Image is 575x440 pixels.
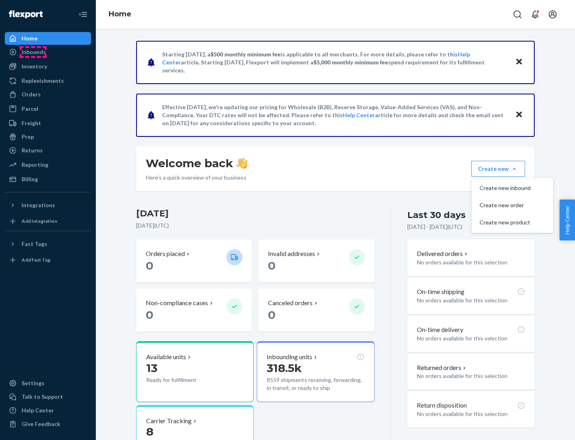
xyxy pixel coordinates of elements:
[417,401,467,410] p: Return disposition
[417,410,525,418] p: No orders available for this selection
[417,325,463,334] p: On-time delivery
[268,308,276,322] span: 0
[527,6,543,22] button: Open notifications
[5,158,91,171] a: Reporting
[407,223,462,231] p: [DATE] - [DATE] ( UTC )
[417,258,525,266] p: No orders available for this selection
[22,379,44,387] div: Settings
[473,180,551,197] button: Create new inbound
[257,341,374,402] button: Inbounding units318.5k8559 shipments receiving, forwarding, in transit, or ready to ship
[5,130,91,143] a: Prep
[22,201,55,209] div: Integrations
[5,144,91,157] a: Returns
[417,334,525,342] p: No orders available for this selection
[22,406,54,414] div: Help Center
[407,209,466,221] div: Last 30 days
[136,240,252,282] button: Orders placed 0
[5,377,91,390] a: Settings
[146,249,185,258] p: Orders placed
[471,161,525,177] button: Create newCreate new inboundCreate new orderCreate new product
[268,249,315,258] p: Invalid addresses
[5,238,91,250] button: Fast Tags
[473,214,551,231] button: Create new product
[109,10,131,18] a: Home
[22,90,41,98] div: Orders
[5,418,91,430] button: Give Feedback
[22,77,64,85] div: Replenishments
[146,376,220,384] p: Ready for fulfillment
[22,119,41,127] div: Freight
[22,240,47,248] div: Fast Tags
[102,3,138,26] ol: breadcrumbs
[22,393,63,401] div: Talk to Support
[5,46,91,58] a: Inbounds
[22,133,34,141] div: Prep
[162,103,508,127] p: Effective [DATE], we're updating our pricing for Wholesale (B2B), Reserve Storage, Value-Added Se...
[22,218,57,224] div: Add Integration
[258,240,374,282] button: Invalid addresses 0
[136,289,252,332] button: Non-compliance cases 0
[5,199,91,212] button: Integrations
[162,50,508,74] p: Starting [DATE], a is applicable to all merchants. For more details, please refer to this article...
[417,249,469,258] button: Delivered orders
[417,363,468,372] button: Returned orders
[510,6,525,22] button: Open Search Box
[5,254,91,266] a: Add Fast Tag
[5,74,91,87] a: Replenishments
[9,10,43,18] img: Flexport logo
[5,32,91,45] a: Home
[473,197,551,214] button: Create new order
[146,156,248,170] h1: Welcome back
[545,6,561,22] button: Open account menu
[22,256,50,263] div: Add Fast Tag
[22,62,47,70] div: Inventory
[136,341,254,402] button: Available units13Ready for fulfillment
[146,361,157,375] span: 13
[417,287,464,296] p: On-time shipping
[313,59,388,66] span: $5,000 monthly minimum fee
[146,416,192,426] p: Carrier Tracking
[146,298,208,308] p: Non-compliance cases
[22,420,60,428] div: Give Feedback
[343,112,375,118] a: Help Center
[146,174,248,182] p: Here’s a quick overview of your business
[5,173,91,186] a: Billing
[5,88,91,101] a: Orders
[5,390,91,403] a: Talk to Support
[22,48,46,56] div: Inbounds
[22,34,38,42] div: Home
[5,215,91,228] a: Add Integration
[480,202,531,208] span: Create new order
[268,259,276,272] span: 0
[146,425,153,438] span: 8
[417,372,525,380] p: No orders available for this selection
[480,220,531,225] span: Create new product
[267,376,364,392] p: 8559 shipments receiving, forwarding, in transit, or ready to ship
[5,117,91,130] a: Freight
[559,200,575,240] button: Help Center
[75,6,91,22] button: Close Navigation
[480,185,531,191] span: Create new inbound
[22,146,43,154] div: Returns
[22,105,38,113] div: Parcel
[258,289,374,332] button: Canceled orders 0
[267,352,312,362] p: Inbounding units
[22,175,38,183] div: Billing
[210,51,281,58] span: $500 monthly minimum fee
[268,298,313,308] p: Canceled orders
[5,102,91,115] a: Parcel
[417,296,525,304] p: No orders available for this selection
[146,352,186,362] p: Available units
[514,109,524,121] button: Close
[146,308,153,322] span: 0
[236,158,248,169] img: hand-wave emoji
[136,207,375,220] h3: [DATE]
[267,361,302,375] span: 318.5k
[5,404,91,417] a: Help Center
[22,161,48,169] div: Reporting
[514,56,524,68] button: Close
[146,259,153,272] span: 0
